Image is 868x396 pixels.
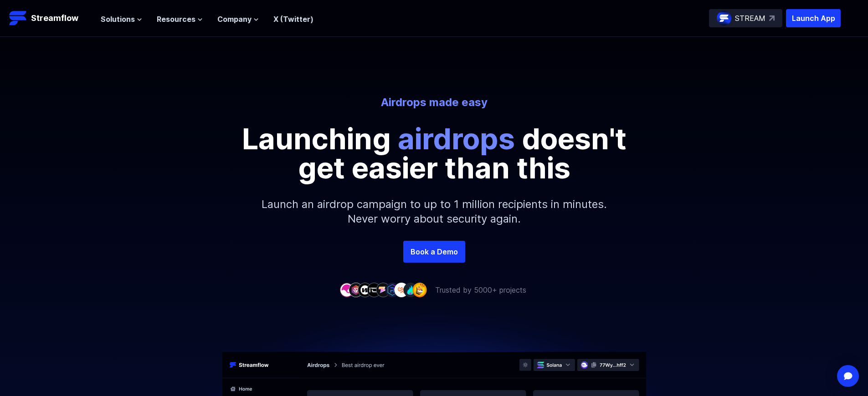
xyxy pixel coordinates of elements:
[217,14,259,25] button: Company
[376,283,390,297] img: company-5
[709,9,782,27] a: STREAM
[238,183,630,241] p: Launch an airdrop campaign to up to 1 million recipients in minutes. Never worry about security a...
[769,15,775,21] img: top-right-arrow.svg
[412,283,427,297] img: company-9
[717,11,731,25] img: streamflow-logo-circle.png
[182,95,687,110] p: Airdrops made easy
[786,9,841,27] button: Launch App
[367,283,381,297] img: company-4
[735,13,765,24] p: STREAM
[229,124,639,183] p: Launching doesn't get easier than this
[31,12,78,25] p: Streamflow
[101,14,135,25] span: Solutions
[157,14,195,25] span: Resources
[101,14,142,25] button: Solutions
[9,9,92,27] a: Streamflow
[273,15,313,24] a: X (Twitter)
[157,14,203,25] button: Resources
[339,283,354,297] img: company-1
[403,283,418,297] img: company-8
[217,14,252,25] span: Company
[385,283,400,297] img: company-6
[394,283,409,297] img: company-7
[435,284,526,295] p: Trusted by 5000+ projects
[837,365,859,387] div: Open Intercom Messenger
[403,241,465,263] a: Book a Demo
[349,283,363,297] img: company-2
[358,283,372,297] img: company-3
[9,9,27,27] img: Streamflow Logo
[398,121,515,156] span: airdrops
